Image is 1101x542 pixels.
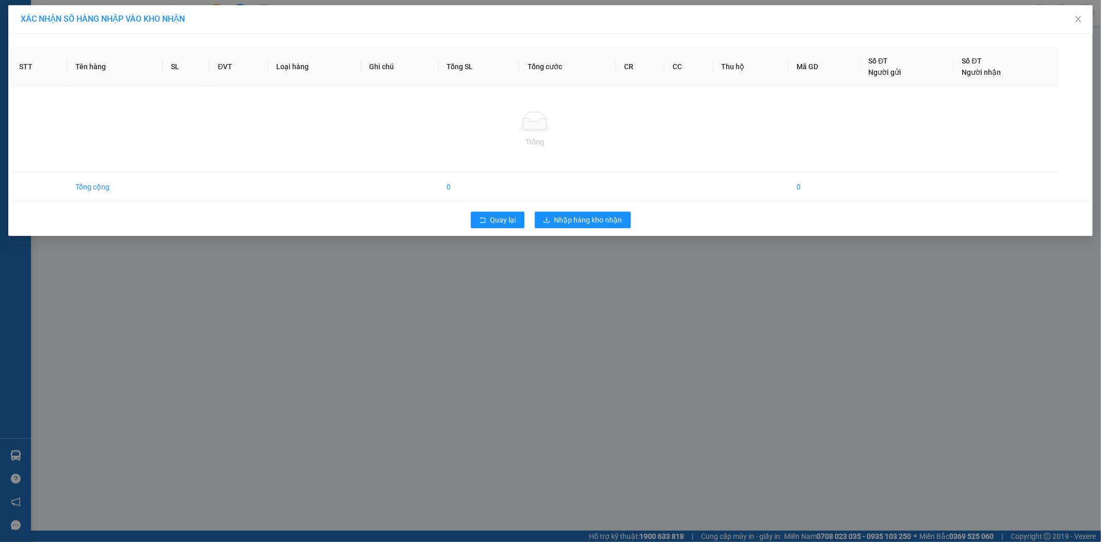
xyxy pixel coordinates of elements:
th: CC [664,47,713,87]
span: Người gửi [869,68,902,76]
th: Tên hàng [67,47,163,87]
span: Quay lại [490,214,516,226]
th: SL [163,47,210,87]
span: rollback [479,216,486,225]
td: 0 [439,173,520,201]
td: 0 [788,173,860,201]
button: downloadNhập hàng kho nhận [535,212,631,228]
th: Tổng SL [439,47,520,87]
span: close [1074,15,1082,23]
th: Mã GD [788,47,860,87]
button: Close [1064,5,1093,34]
div: Trống [19,136,1051,148]
button: rollbackQuay lại [471,212,524,228]
th: CR [616,47,664,87]
span: XÁC NHẬN SỐ HÀNG NHẬP VÀO KHO NHẬN [21,14,185,24]
th: ĐVT [210,47,268,87]
span: Người nhận [962,68,1001,76]
th: Loại hàng [268,47,360,87]
th: STT [11,47,67,87]
th: Ghi chú [361,47,439,87]
span: Số ĐT [869,57,888,65]
span: Nhập hàng kho nhận [554,214,623,226]
span: Số ĐT [962,57,982,65]
th: Thu hộ [713,47,788,87]
td: Tổng cộng [67,173,163,201]
th: Tổng cước [519,47,616,87]
span: download [543,216,550,225]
